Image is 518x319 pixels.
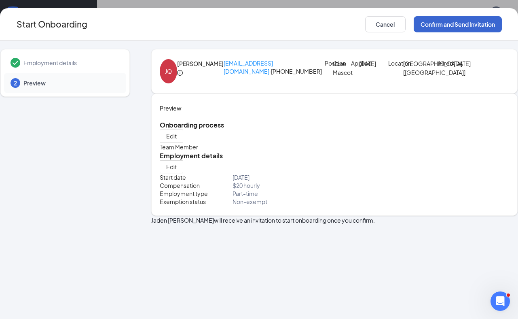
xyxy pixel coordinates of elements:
[454,59,484,68] p: [DATE]
[160,189,233,198] p: Employment type
[151,216,518,225] p: Jaden [PERSON_NAME] will receive an invitation to start onboarding once you confirm.
[23,59,118,67] span: Employment details
[165,67,172,76] div: JQ
[403,59,433,77] p: [GEOGRAPHIC_DATA] [[GEOGRAPHIC_DATA]]
[166,132,177,140] span: Edit
[233,198,334,206] p: Non-exempt
[224,59,325,75] p: · [PHONE_NUMBER]
[160,181,233,189] p: Compensation
[11,58,20,68] svg: Checkmark
[325,59,333,67] p: Position
[177,70,183,76] span: info-circle
[160,173,233,181] p: Start date
[160,130,183,142] button: Edit
[414,16,502,32] button: Confirm and Send Invitation
[359,59,375,68] p: [DATE]
[17,17,87,31] h3: Start Onboarding
[439,59,454,67] p: Hired
[491,291,510,311] iframe: Intercom live chat
[160,143,198,151] span: Team Member
[160,104,510,113] h4: Preview
[333,59,349,77] p: Cow Mascot
[160,198,233,206] p: Exemption status
[160,160,183,173] button: Edit
[224,60,273,75] a: [EMAIL_ADDRESS][DOMAIN_NAME]
[177,59,224,68] h4: [PERSON_NAME]
[365,16,406,32] button: Cancel
[233,189,334,198] p: Part-time
[166,163,177,171] span: Edit
[160,151,510,160] h5: Employment details
[233,173,334,181] p: [DATE]
[160,121,510,130] h5: Onboarding process
[351,59,359,67] p: Applied
[14,79,17,87] span: 2
[388,59,403,67] p: Location
[233,181,334,189] p: $ 20 hourly
[23,79,118,87] span: Preview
